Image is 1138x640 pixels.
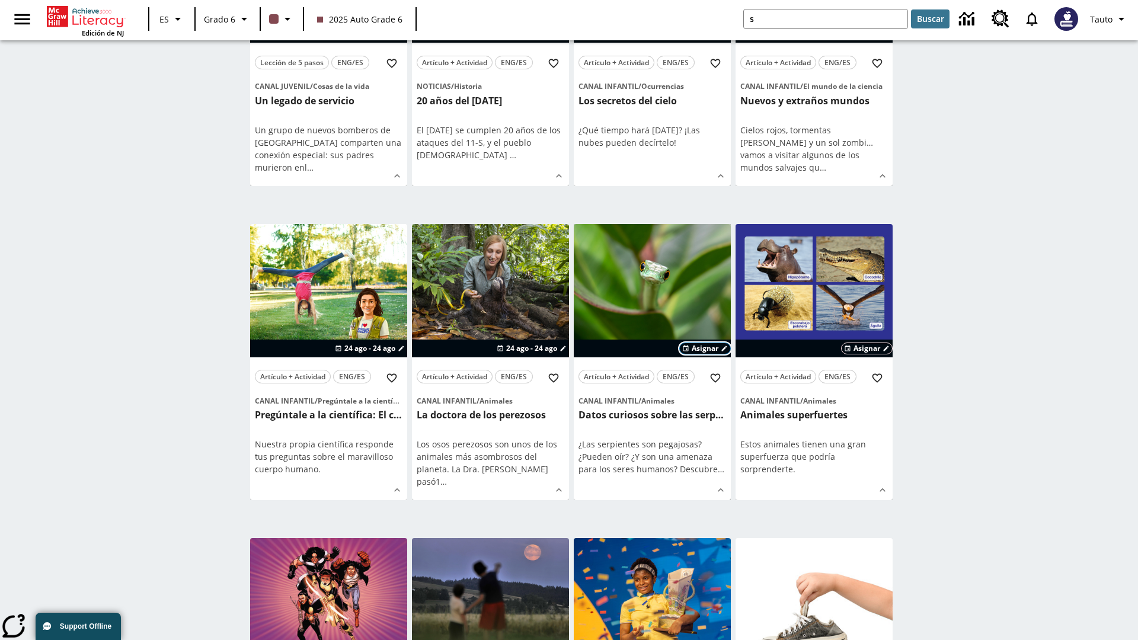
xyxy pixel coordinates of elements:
span: El mundo de la ciencia [803,81,883,91]
h3: Nuevos y extraños mundos [740,95,888,107]
span: ENG/ES [824,56,851,69]
button: Añadir a mis Favoritas [543,53,564,74]
span: Canal Infantil [740,81,800,91]
span: ENG/ES [663,56,689,69]
button: ENG/ES [819,370,856,383]
button: Ver más [874,167,891,185]
div: Portada [47,4,124,37]
span: / [315,396,318,406]
button: Ver más [550,167,568,185]
button: Lección de 5 pasos [255,56,329,69]
div: lesson details [412,224,569,501]
span: l [305,162,307,173]
button: Ver más [712,167,730,185]
span: Artículo + Actividad [584,56,649,69]
span: Tema: Canal Infantil/El mundo de la ciencia [740,79,888,92]
div: Los osos perezosos son unos de los animales más asombrosos del planeta. La Dra. [PERSON_NAME] pasó [417,438,564,488]
div: Un grupo de nuevos bomberos de [GEOGRAPHIC_DATA] comparten una conexión especial: sus padres muri... [255,124,402,174]
span: / [800,396,803,406]
span: Canal Infantil [255,396,315,406]
span: ENG/ES [339,370,365,383]
button: ENG/ES [495,56,533,69]
button: Ver más [874,481,891,499]
span: Artículo + Actividad [746,56,811,69]
div: lesson details [736,224,893,501]
button: Artículo + Actividad [740,370,816,383]
button: Añadir a mis Favoritas [381,53,402,74]
button: Añadir a mis Favoritas [381,367,402,389]
span: Lección de 5 pasos [260,56,324,69]
span: Artículo + Actividad [422,370,487,383]
h3: Pregúntale a la científica: El cuerpo humano [255,409,402,421]
span: ENG/ES [337,56,363,69]
button: 24 ago - 24 ago Elegir fechas [333,343,407,354]
span: Artículo + Actividad [746,370,811,383]
span: … [510,149,516,161]
span: Canal Infantil [578,81,638,91]
span: Edición de NJ [82,28,124,37]
span: 1 [436,476,440,487]
button: Artículo + Actividad [740,56,816,69]
h3: Un legado de servicio [255,95,402,107]
span: u [814,162,820,173]
button: Lenguaje: ES, Selecciona un idioma [153,8,191,30]
span: Tauto [1090,13,1113,25]
button: Artículo + Actividad [255,370,331,383]
span: Tema: Canal juvenil/Cosas de la vida [255,79,402,92]
span: ES [159,13,169,25]
span: ENG/ES [501,370,527,383]
button: Artículo + Actividad [417,370,493,383]
a: Centro de información [952,3,984,36]
div: El [DATE] se cumplen 20 años de los ataques del 11-S, y el pueblo [DEMOGRAPHIC_DATA] [417,124,564,161]
button: Artículo + Actividad [578,56,654,69]
span: Tema: Canal Infantil/Animales [740,394,888,407]
button: Añadir a mis Favoritas [867,53,888,74]
span: Cosas de la vida [313,81,369,91]
span: Canal Infantil [417,396,477,406]
span: ENG/ES [824,370,851,383]
span: Historia [454,81,482,91]
span: Grado 6 [204,13,235,25]
div: Estos animales tienen una gran superfuerza que podría sorprenderte. [740,438,888,475]
div: Nuestra propia científica responde tus preguntas sobre el maravilloso cuerpo humano. [255,438,402,475]
button: Añadir a mis Favoritas [705,53,726,74]
span: 2025 Auto Grade 6 [317,13,402,25]
a: Notificaciones [1016,4,1047,34]
a: Centro de recursos, Se abrirá en una pestaña nueva. [984,3,1016,35]
button: Escoja un nuevo avatar [1047,4,1085,34]
button: Ver más [388,167,406,185]
button: 24 ago - 24 ago Elegir fechas [494,343,569,354]
span: 24 ago - 24 ago [344,343,395,354]
span: Tema: Canal Infantil/Pregúntale a la científica [255,394,402,407]
span: / [451,81,454,91]
span: … [307,162,314,173]
button: ENG/ES [819,56,856,69]
img: Avatar [1054,7,1078,31]
div: ¿Qué tiempo hará [DATE]? ¡Las nubes pueden decírtelo! [578,124,726,149]
span: … [440,476,447,487]
button: Ver más [550,481,568,499]
button: Artículo + Actividad [417,56,493,69]
button: Ver más [388,481,406,499]
button: Asignar Elegir fechas [841,343,893,354]
span: / [310,81,313,91]
span: 24 ago - 24 ago [506,343,557,354]
button: ENG/ES [657,56,695,69]
span: ENG/ES [501,56,527,69]
span: Canal juvenil [255,81,310,91]
span: Artículo + Actividad [422,56,487,69]
h3: Animales superfuertes [740,409,888,421]
span: / [638,81,641,91]
span: Animales [480,396,513,406]
span: Noticias [417,81,451,91]
span: / [800,81,803,91]
div: lesson details [574,224,731,501]
span: Artículo + Actividad [260,370,325,383]
h3: La doctora de los perezosos [417,409,564,421]
button: Perfil/Configuración [1085,8,1133,30]
span: Animales [803,396,836,406]
span: … [820,162,826,173]
h3: 20 años del 11 de septiembre [417,95,564,107]
span: Pregúntale a la científica [318,396,405,406]
span: Tema: Canal Infantil/Animales [417,394,564,407]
